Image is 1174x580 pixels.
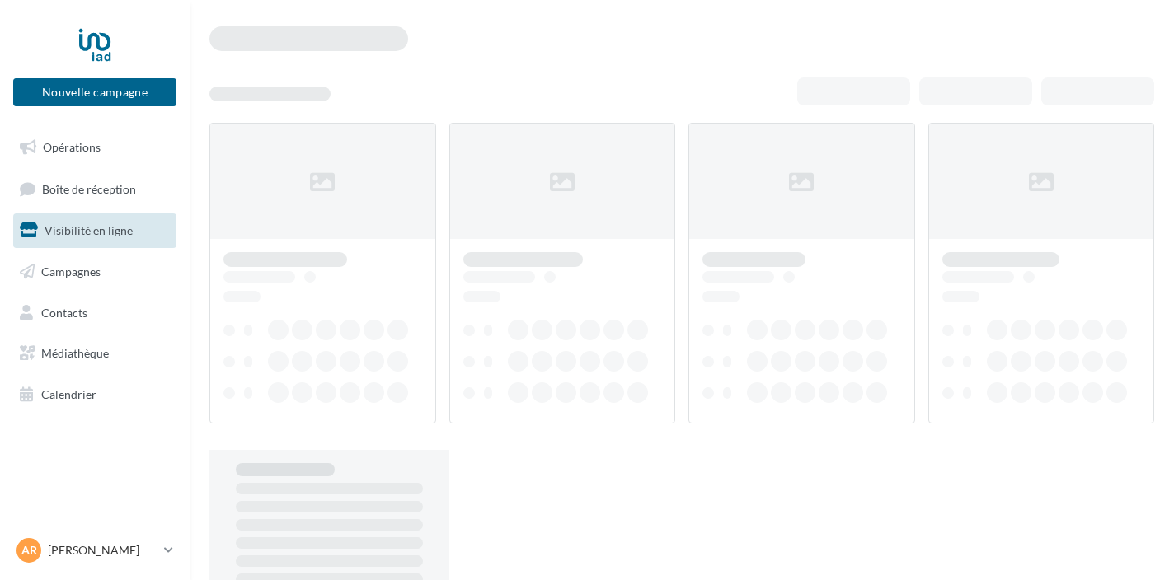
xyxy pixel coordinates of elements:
[10,130,180,165] a: Opérations
[21,542,37,559] span: AR
[45,223,133,237] span: Visibilité en ligne
[10,171,180,207] a: Boîte de réception
[13,535,176,566] a: AR [PERSON_NAME]
[48,542,157,559] p: [PERSON_NAME]
[41,264,101,278] span: Campagnes
[41,387,96,401] span: Calendrier
[13,78,176,106] button: Nouvelle campagne
[41,346,109,360] span: Médiathèque
[41,305,87,319] span: Contacts
[10,213,180,248] a: Visibilité en ligne
[10,336,180,371] a: Médiathèque
[10,296,180,330] a: Contacts
[10,255,180,289] a: Campagnes
[43,140,101,154] span: Opérations
[42,181,136,195] span: Boîte de réception
[10,377,180,412] a: Calendrier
